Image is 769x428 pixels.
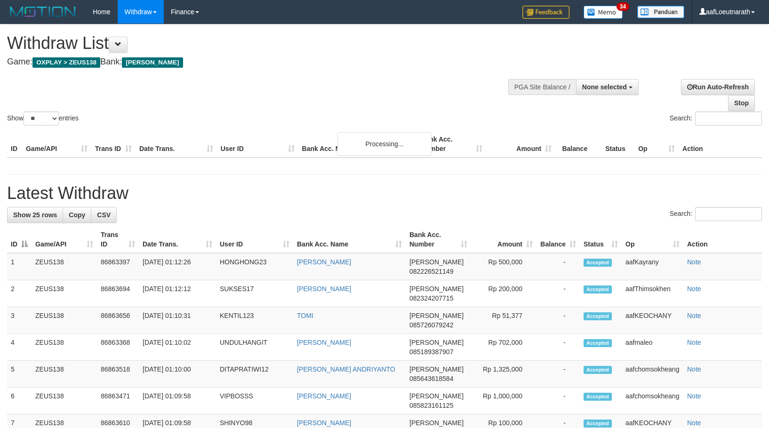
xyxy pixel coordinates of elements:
[406,226,471,253] th: Bank Acc. Number: activate to sort column ascending
[695,207,762,221] input: Search:
[687,312,701,319] a: Note
[471,334,537,361] td: Rp 702,000
[486,131,555,158] th: Amount
[409,419,464,427] span: [PERSON_NAME]
[7,388,32,414] td: 6
[32,253,97,280] td: ZEUS138
[409,348,453,356] span: Copy 085189387907 to clipboard
[537,226,580,253] th: Balance: activate to sort column ascending
[216,388,293,414] td: VIPBOSSS
[687,365,701,373] a: Note
[601,131,634,158] th: Status
[297,392,351,400] a: [PERSON_NAME]
[337,132,432,156] div: Processing...
[584,420,612,428] span: Accepted
[471,253,537,280] td: Rp 500,000
[7,5,79,19] img: MOTION_logo.png
[687,419,701,427] a: Note
[409,312,464,319] span: [PERSON_NAME]
[409,268,453,275] span: Copy 082226521149 to clipboard
[409,294,453,302] span: Copy 082324207715 to clipboard
[687,285,701,293] a: Note
[622,280,683,307] td: aafThimsokhen
[537,388,580,414] td: -
[216,280,293,307] td: SUKSES17
[32,280,97,307] td: ZEUS138
[7,207,63,223] a: Show 25 rows
[216,253,293,280] td: HONGHONG23
[97,253,139,280] td: 86863397
[32,388,97,414] td: ZEUS138
[97,307,139,334] td: 86863656
[32,57,100,68] span: OXPLAY > ZEUS138
[297,312,313,319] a: TOMI
[576,79,639,95] button: None selected
[139,253,216,280] td: [DATE] 01:12:26
[471,388,537,414] td: Rp 1,000,000
[695,111,762,126] input: Search:
[7,334,32,361] td: 4
[537,334,580,361] td: -
[97,280,139,307] td: 86863694
[681,79,755,95] a: Run Auto-Refresh
[32,334,97,361] td: ZEUS138
[97,361,139,388] td: 86863518
[537,253,580,280] td: -
[297,365,395,373] a: [PERSON_NAME] ANDRIYANTO
[7,307,32,334] td: 3
[136,131,217,158] th: Date Trans.
[687,339,701,346] a: Note
[637,6,684,18] img: panduan.png
[7,253,32,280] td: 1
[582,83,627,91] span: None selected
[7,131,22,158] th: ID
[537,307,580,334] td: -
[7,34,503,53] h1: Withdraw List
[409,402,453,409] span: Copy 085823161125 to clipboard
[32,361,97,388] td: ZEUS138
[97,334,139,361] td: 86863368
[139,361,216,388] td: [DATE] 01:10:00
[298,131,417,158] th: Bank Acc. Name
[217,131,298,158] th: User ID
[409,258,464,266] span: [PERSON_NAME]
[91,131,136,158] th: Trans ID
[617,2,629,11] span: 34
[537,280,580,307] td: -
[7,226,32,253] th: ID: activate to sort column descending
[139,226,216,253] th: Date Trans.: activate to sort column ascending
[471,307,537,334] td: Rp 51,377
[13,211,57,219] span: Show 25 rows
[97,211,111,219] span: CSV
[297,258,351,266] a: [PERSON_NAME]
[687,258,701,266] a: Note
[522,6,569,19] img: Feedback.jpg
[216,226,293,253] th: User ID: activate to sort column ascending
[622,361,683,388] td: aafchomsokheang
[622,226,683,253] th: Op: activate to sort column ascending
[409,285,464,293] span: [PERSON_NAME]
[91,207,117,223] a: CSV
[216,361,293,388] td: DITAPRATIWI12
[97,388,139,414] td: 86863471
[409,375,453,382] span: Copy 085643618584 to clipboard
[584,393,612,401] span: Accepted
[69,211,85,219] span: Copy
[679,131,762,158] th: Action
[670,111,762,126] label: Search:
[409,339,464,346] span: [PERSON_NAME]
[32,226,97,253] th: Game/API: activate to sort column ascending
[471,361,537,388] td: Rp 1,325,000
[216,334,293,361] td: UNDULHANGIT
[622,388,683,414] td: aafchomsokheang
[555,131,601,158] th: Balance
[537,361,580,388] td: -
[687,392,701,400] a: Note
[7,184,762,203] h1: Latest Withdraw
[670,207,762,221] label: Search:
[471,280,537,307] td: Rp 200,000
[508,79,576,95] div: PGA Site Balance /
[24,111,59,126] select: Showentries
[584,339,612,347] span: Accepted
[216,307,293,334] td: KENTIL123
